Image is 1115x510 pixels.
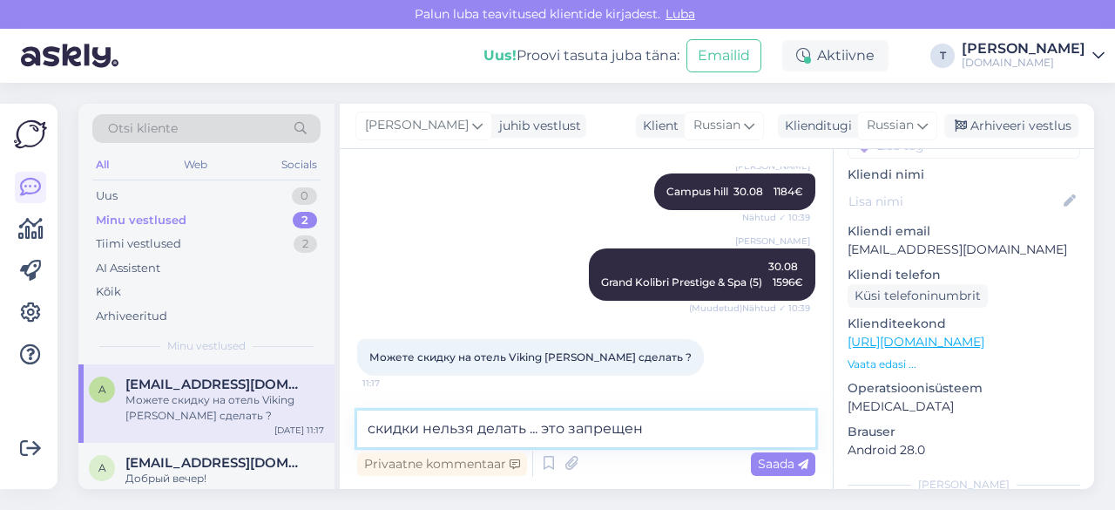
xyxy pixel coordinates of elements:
div: Arhiveeritud [96,308,167,325]
p: Brauser [848,423,1080,441]
div: All [92,153,112,176]
div: Socials [278,153,321,176]
span: Russian [867,116,914,135]
span: Saada [758,456,808,472]
div: Web [180,153,211,176]
div: Klient [636,117,679,135]
p: Operatsioonisüsteem [848,379,1080,398]
a: [PERSON_NAME][DOMAIN_NAME] [962,42,1105,70]
span: [PERSON_NAME] [735,235,810,248]
span: Nähtud ✓ 10:39 [742,211,810,224]
div: juhib vestlust [492,117,581,135]
div: 2 [294,235,317,253]
div: [DATE] 16:24 [270,486,324,500]
div: [DOMAIN_NAME] [962,56,1085,70]
div: Можете скидку на отель Viking [PERSON_NAME] сделать ? [125,392,324,424]
span: Campus hill 30.08 1184€ [666,185,803,198]
span: a [98,383,106,396]
div: 2 [293,212,317,229]
div: Uus [96,187,118,205]
div: [PERSON_NAME] [848,477,1080,493]
div: T [930,44,955,68]
span: Minu vestlused [167,338,246,354]
span: Luba [660,6,700,22]
div: Добрый вечер! [125,471,324,486]
img: Askly Logo [14,118,47,151]
div: [DATE] 11:17 [274,424,324,437]
span: Otsi kliente [108,119,178,138]
div: Privaatne kommentaar [357,452,527,476]
div: Tiimi vestlused [96,235,181,253]
span: [PERSON_NAME] [365,116,469,135]
a: [URL][DOMAIN_NAME] [848,334,984,350]
p: Android 28.0 [848,441,1080,459]
div: Minu vestlused [96,212,186,229]
span: Russian [693,116,740,135]
span: Можете скидку на отель Viking [PERSON_NAME] сделать ? [369,350,692,364]
span: andreitarassov90@gmail.com [125,455,307,471]
div: Aktiivne [782,40,889,71]
div: [PERSON_NAME] [962,42,1085,56]
p: Kliendi email [848,222,1080,241]
div: Klienditugi [778,117,852,135]
span: 11:17 [362,377,428,390]
span: (Muudetud) Nähtud ✓ 10:39 [689,302,810,315]
p: [MEDICAL_DATA] [848,398,1080,416]
input: Lisa nimi [848,192,1060,211]
b: Uus! [483,47,517,64]
div: Proovi tasuta juba täna: [483,45,679,66]
div: Küsi telefoninumbrit [848,284,988,308]
div: AI Assistent [96,260,160,277]
p: Kliendi telefon [848,266,1080,284]
p: Klienditeekond [848,315,1080,333]
button: Emailid [686,39,761,72]
span: [PERSON_NAME] [735,160,810,173]
div: 0 [292,187,317,205]
p: Kliendi nimi [848,166,1080,184]
span: a [98,461,106,474]
textarea: cкидки нельзя делать ... это запреще [357,411,815,447]
div: Arhiveeri vestlus [944,114,1078,138]
span: aleksandr76komarov@gmail.com [125,377,307,392]
p: [EMAIL_ADDRESS][DOMAIN_NAME] [848,241,1080,259]
p: Vaata edasi ... [848,357,1080,372]
div: Kõik [96,283,121,301]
